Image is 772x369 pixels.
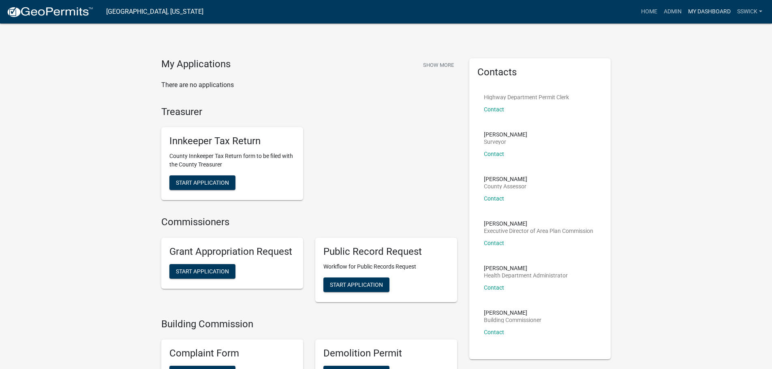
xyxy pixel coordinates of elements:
[484,221,593,226] p: [PERSON_NAME]
[484,317,541,323] p: Building Commissioner
[323,277,389,292] button: Start Application
[161,216,457,228] h4: Commissioners
[484,273,568,278] p: Health Department Administrator
[484,195,504,202] a: Contact
[420,58,457,72] button: Show More
[176,268,229,274] span: Start Application
[169,135,295,147] h5: Innkeeper Tax Return
[323,262,449,271] p: Workflow for Public Records Request
[484,151,504,157] a: Contact
[169,152,295,169] p: County Innkeeper Tax Return form to be filed with the County Treasurer
[484,139,527,145] p: Surveyor
[484,176,527,182] p: [PERSON_NAME]
[161,80,457,90] p: There are no applications
[161,58,231,70] h4: My Applications
[169,348,295,359] h5: Complaint Form
[106,5,203,19] a: [GEOGRAPHIC_DATA], [US_STATE]
[161,318,457,330] h4: Building Commission
[169,264,235,279] button: Start Application
[330,281,383,288] span: Start Application
[638,4,661,19] a: Home
[176,179,229,186] span: Start Application
[484,106,504,113] a: Contact
[161,106,457,118] h4: Treasurer
[484,240,504,246] a: Contact
[734,4,766,19] a: sswick
[661,4,685,19] a: Admin
[484,310,541,316] p: [PERSON_NAME]
[169,246,295,258] h5: Grant Appropriation Request
[484,228,593,234] p: Executive Director of Area Plan Commission
[484,132,527,137] p: [PERSON_NAME]
[484,284,504,291] a: Contact
[685,4,734,19] a: My Dashboard
[484,265,568,271] p: [PERSON_NAME]
[323,348,449,359] h5: Demolition Permit
[323,246,449,258] h5: Public Record Request
[484,183,527,189] p: County Assessor
[477,66,603,78] h5: Contacts
[484,329,504,335] a: Contact
[484,94,569,100] p: Highway Department Permit Clerk
[169,175,235,190] button: Start Application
